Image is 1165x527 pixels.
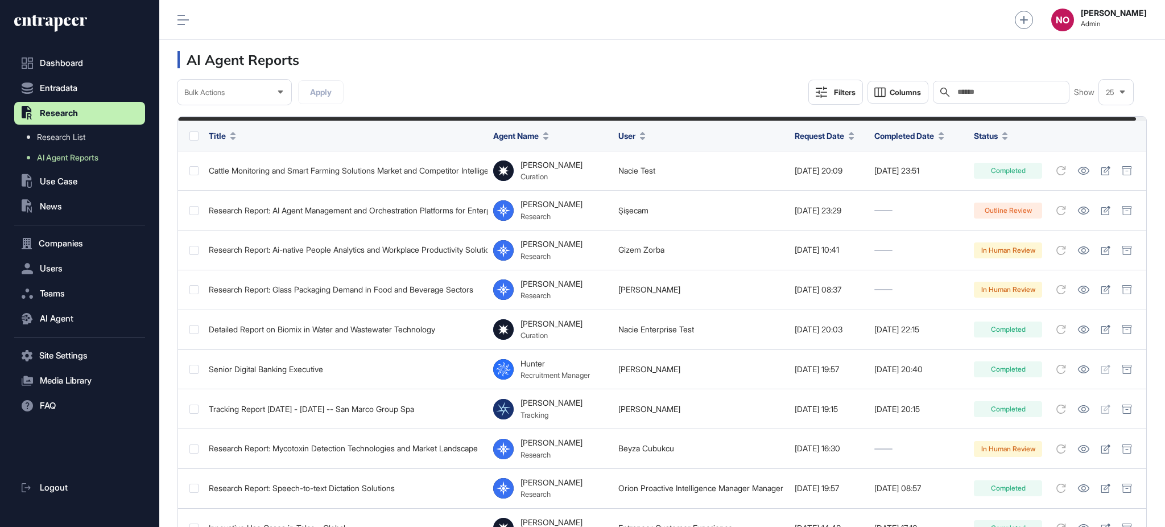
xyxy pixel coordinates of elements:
a: Dashboard [14,52,145,75]
button: Media Library [14,369,145,392]
div: [DATE] 19:57 [795,484,863,493]
div: Research Report: AI Agent Management and Orchestration Platforms for Enterprise Use in [GEOGRAPHI... [209,206,482,215]
button: Columns [867,81,928,104]
button: Entradata [14,77,145,100]
div: Research Report: Glass Packaging Demand in Food and Beverage Sectors [209,285,482,294]
div: Recruitment Manager [520,370,590,380]
div: Curation [520,331,582,340]
span: Show [1074,88,1094,97]
div: [DATE] 19:57 [795,365,863,374]
div: [PERSON_NAME] [520,160,582,170]
a: Beyza Cubukcu [618,443,674,453]
a: Nacie Test [618,166,655,175]
button: Agent Name [493,130,549,142]
span: Companies [39,239,83,248]
button: NO [1051,9,1074,31]
div: Curation [520,172,582,181]
a: Nacie Enterprise Test [618,324,694,334]
div: [DATE] 19:15 [795,405,863,414]
div: [PERSON_NAME] [520,319,582,328]
span: 25 [1106,88,1114,97]
div: Research [520,291,582,300]
span: Completed Date [874,130,934,142]
div: Outline Review [974,203,1042,219]
button: Filters [808,80,863,105]
button: Status [974,130,1008,142]
span: Research List [37,133,85,142]
a: Logout [14,476,145,499]
div: Completed [974,361,1042,377]
button: Research [14,102,145,125]
div: Research [520,489,582,499]
span: Dashboard [40,59,83,68]
a: [PERSON_NAME] [618,285,680,294]
span: Agent Name [493,130,539,142]
span: Title [209,130,226,142]
button: AI Agent [14,307,145,330]
div: [PERSON_NAME] [520,240,582,249]
span: Use Case [40,177,77,186]
span: Bulk Actions [184,88,225,97]
div: [DATE] 20:09 [795,166,863,175]
a: Orion Proactive Intelligence Manager Manager [618,483,783,493]
span: Media Library [40,376,92,385]
div: [PERSON_NAME] [520,200,582,209]
div: [DATE] 23:29 [795,206,863,215]
div: In Human Review [974,242,1042,258]
span: Teams [40,289,65,298]
button: Use Case [14,170,145,193]
button: User [618,130,646,142]
button: Users [14,257,145,280]
div: [PERSON_NAME] [520,398,582,407]
div: [PERSON_NAME] [520,438,582,447]
span: Entradata [40,84,77,93]
span: Site Settings [39,351,88,360]
div: [PERSON_NAME] [520,518,582,527]
div: [DATE] 23:51 [874,166,962,175]
button: FAQ [14,394,145,417]
a: [PERSON_NAME] [618,404,680,414]
div: [PERSON_NAME] [520,478,582,487]
button: Completed Date [874,130,944,142]
button: Request Date [795,130,854,142]
div: Detailed Report on Biomix in Water and Wastewater Technology [209,325,482,334]
button: News [14,195,145,218]
div: Cattle Monitoring and Smart Farming Solutions Market and Competitor Intelligence [209,166,482,175]
span: Logout [40,483,68,492]
div: Completed [974,401,1042,417]
div: [DATE] 08:57 [874,484,962,493]
span: FAQ [40,401,56,410]
div: In Human Review [974,441,1042,457]
button: Companies [14,232,145,255]
div: Research Report: Ai-native People Analytics and Workplace Productivity Solutions [209,245,482,254]
div: Research Report: Mycotoxin Detection Technologies and Market Landscape [209,444,482,453]
div: [DATE] 22:15 [874,325,962,334]
strong: [PERSON_NAME] [1081,9,1147,18]
div: Hunter [520,359,590,368]
span: Admin [1081,20,1147,28]
div: [PERSON_NAME] [520,279,582,289]
div: [DATE] 20:15 [874,405,962,414]
div: [DATE] 10:41 [795,245,863,254]
span: User [618,130,635,142]
button: Title [209,130,236,142]
div: [DATE] 20:03 [795,325,863,334]
div: Senior Digital Banking Executive [209,365,482,374]
div: Tracking Report [DATE] - [DATE] -- San Marco Group Spa [209,405,482,414]
span: Request Date [795,130,844,142]
div: Completed [974,480,1042,496]
div: Research [520,212,582,221]
div: Research [520,252,582,261]
button: Site Settings [14,344,145,367]
div: In Human Review [974,282,1042,298]
a: Gizem Zorba [618,245,664,254]
button: Teams [14,282,145,305]
a: Şişecam [618,205,648,215]
div: Research [520,450,582,459]
div: Tracking [520,410,582,419]
div: [DATE] 20:40 [874,365,962,374]
h3: AI Agent Reports [177,51,299,68]
span: Columns [890,88,921,97]
span: News [40,202,62,211]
